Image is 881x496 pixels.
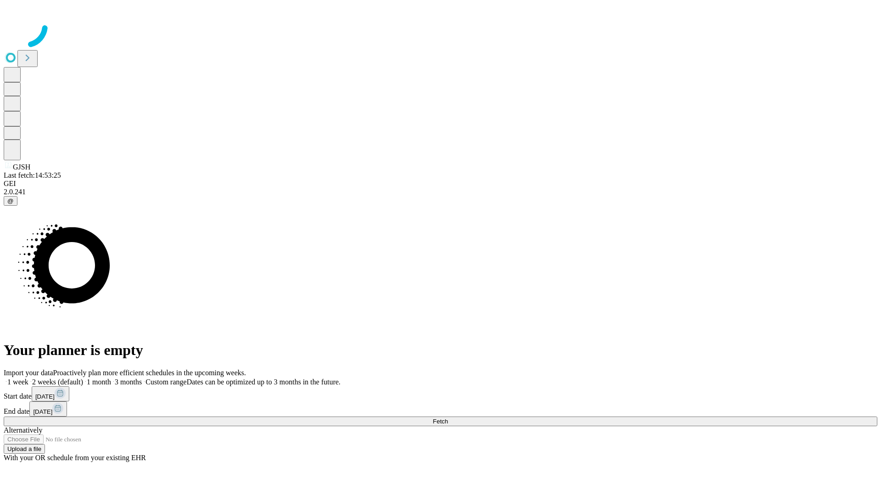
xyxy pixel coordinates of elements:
[13,163,30,171] span: GJSH
[4,386,877,401] div: Start date
[4,444,45,454] button: Upload a file
[33,408,52,415] span: [DATE]
[35,393,55,400] span: [DATE]
[4,171,61,179] span: Last fetch: 14:53:25
[4,401,877,417] div: End date
[4,417,877,426] button: Fetch
[4,342,877,359] h1: Your planner is empty
[4,188,877,196] div: 2.0.241
[4,196,17,206] button: @
[29,401,67,417] button: [DATE]
[187,378,340,386] span: Dates can be optimized up to 3 months in the future.
[145,378,186,386] span: Custom range
[4,426,42,434] span: Alternatively
[115,378,142,386] span: 3 months
[7,378,28,386] span: 1 week
[32,386,69,401] button: [DATE]
[4,369,53,377] span: Import your data
[4,180,877,188] div: GEI
[87,378,111,386] span: 1 month
[53,369,246,377] span: Proactively plan more efficient schedules in the upcoming weeks.
[32,378,83,386] span: 2 weeks (default)
[4,454,146,462] span: With your OR schedule from your existing EHR
[433,418,448,425] span: Fetch
[7,197,14,204] span: @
